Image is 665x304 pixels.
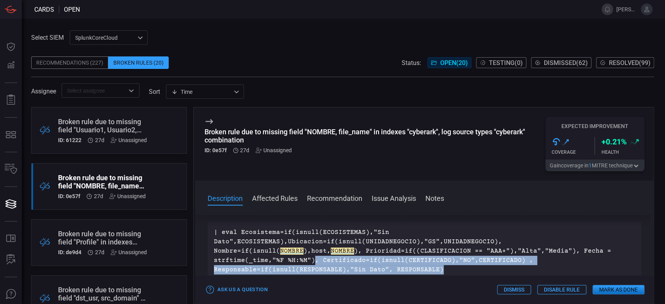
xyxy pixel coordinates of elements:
button: Disable Rule [537,285,586,294]
button: Cards [2,195,20,213]
span: Dismissed ( 62 ) [544,59,588,67]
button: Dismiss [497,285,531,294]
span: Assignee [31,88,56,95]
span: Aug 07, 2025 7:12 AM [95,137,104,143]
span: Open ( 20 ) [440,59,468,67]
div: Recommendations (227) [31,56,108,69]
span: Testing ( 0 ) [489,59,523,67]
input: Select assignee [64,86,124,95]
span: 1 [588,162,591,169]
div: Broken rule due to missing field "NOMBRE, file_name" in indexes "cyberark", log source types "cyb... [58,174,146,190]
button: Notes [425,193,444,202]
span: Status: [402,59,421,67]
button: Resolved(99) [596,57,654,68]
div: Coverage [552,149,595,155]
button: Testing(0) [476,57,526,68]
p: | eval Ecosistema=if(isnull(ECOSISTEMAS),"Sin Dato",ECOSISTEMAS),Ubicacion=if(isnull(UNIDADNEGOCI... [214,228,635,274]
button: Detections [2,56,20,75]
div: Unassigned [109,193,146,199]
span: Aug 07, 2025 7:06 AM [240,147,249,153]
span: Cards [34,6,54,13]
div: Time [171,88,231,96]
div: Broken rule due to missing field "NOMBRE, file_name" in indexes "cyberark", log source types "cyb... [205,128,545,144]
h5: ID: 0e57f [205,147,227,153]
button: Recommendation [307,193,362,202]
label: sort [149,88,160,95]
span: [PERSON_NAME][EMAIL_ADDRESS][PERSON_NAME][DOMAIN_NAME] [616,6,638,12]
button: Ask Us A Question [2,285,20,304]
button: Open(20) [427,57,471,68]
button: Affected Rules [252,193,298,202]
span: Aug 07, 2025 7:06 AM [94,193,103,199]
h5: ID: de9d4 [58,249,81,255]
span: Resolved ( 99 ) [609,59,651,67]
p: SplunkCoreCloud [75,34,135,42]
div: Unassigned [111,137,147,143]
div: Health [601,149,644,155]
em: NOMBRE [331,248,354,255]
button: Rule Catalog [2,229,20,248]
h5: ID: 0e57f [58,193,80,199]
div: Broken Rules (20) [108,56,169,69]
span: Aug 07, 2025 5:52 AM [95,249,104,255]
button: Ask Us a Question [205,284,270,296]
h5: ID: 61222 [58,137,81,143]
button: Mark as Done [593,285,644,294]
div: Unassigned [111,249,147,255]
button: Description [208,193,243,202]
button: Dismissed(62) [531,57,591,68]
button: MITRE - Detection Posture [2,125,20,144]
button: ALERT ANALYSIS [2,250,20,269]
button: Issue Analysis [372,193,416,202]
button: Open [126,85,137,96]
h3: + 0.21 % [601,137,626,146]
em: NOMBRE [280,248,303,255]
div: Broken rule due to missing field "Usuario1, Usuario2, Actividad1, Actividad2, Actividad3, Priorid... [58,118,147,134]
span: open [64,6,80,13]
div: Broken rule due to missing field "dst_usr, src_domain" in indexes "active_directory,windows" [58,286,147,302]
label: Select SIEM [31,34,64,41]
div: Broken rule due to missing field "Profile" in indexes "citrix_adc" [58,230,147,246]
h5: Expected Improvement [545,123,645,129]
div: Unassigned [256,147,292,153]
button: Inventory [2,160,20,179]
button: Reports [2,91,20,109]
button: Gaincoverage in1MITRE technique [545,160,645,171]
button: Dashboard [2,37,20,56]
